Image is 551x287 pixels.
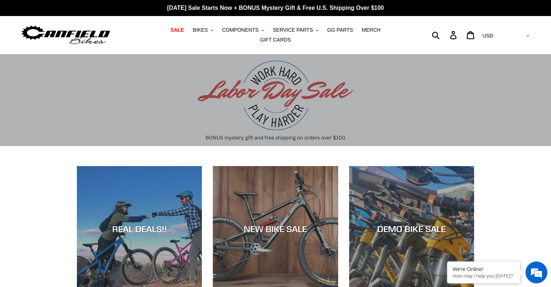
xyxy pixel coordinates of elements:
[257,35,295,45] a: GIFT CARDS
[213,223,338,234] div: NEW BIKE SALE
[453,273,515,279] p: How may I help you today?
[193,27,208,33] span: BIKES
[358,25,384,35] a: MERCH
[167,25,188,35] a: SALE
[222,27,258,33] span: COMPONENTS
[77,223,202,234] div: REAL DEALS!!
[218,25,267,35] button: COMPONENTS
[349,223,474,234] div: DEMO BIKE SALE
[324,25,357,35] a: GG PARTS
[20,24,111,47] img: Canfield Bikes
[453,266,515,272] div: We're Online!
[436,27,454,43] input: Search
[273,27,313,33] span: SERVICE PARTS
[189,25,217,35] button: BIKES
[260,37,291,43] span: GIFT CARDS
[327,27,353,33] span: GG PARTS
[171,27,184,33] span: SALE
[269,25,322,35] button: SERVICE PARTS
[362,27,380,33] span: MERCH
